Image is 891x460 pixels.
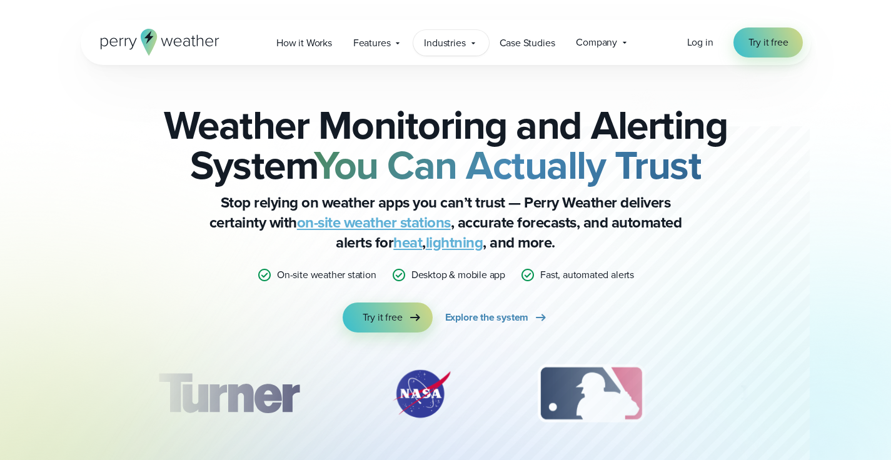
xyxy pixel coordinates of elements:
[378,362,465,425] div: 2 of 12
[343,302,433,332] a: Try it free
[489,30,566,56] a: Case Studies
[139,362,317,425] div: 1 of 12
[445,302,549,332] a: Explore the system
[363,310,403,325] span: Try it free
[426,231,483,254] a: lightning
[525,362,657,425] div: 3 of 12
[424,36,465,51] span: Industries
[687,35,713,49] span: Log in
[353,36,391,51] span: Features
[540,267,634,282] p: Fast, automated alerts
[717,362,817,425] div: 4 of 12
[748,35,788,50] span: Try it free
[576,35,617,50] span: Company
[500,36,555,51] span: Case Studies
[393,231,422,254] a: heat
[276,36,332,51] span: How it Works
[314,136,701,194] strong: You Can Actually Trust
[411,267,505,282] p: Desktop & mobile app
[297,211,451,234] a: on-site weather stations
[266,30,343,56] a: How it Works
[687,35,713,50] a: Log in
[525,362,657,425] img: MLB.svg
[196,192,696,252] p: Stop relying on weather apps you can’t trust — Perry Weather delivers certainty with , accurate f...
[378,362,465,425] img: NASA.svg
[717,362,817,425] img: PGA.svg
[277,267,376,282] p: On-site weather station
[139,362,317,425] img: Turner-Construction_1.svg
[143,362,748,431] div: slideshow
[733,27,803,57] a: Try it free
[143,105,748,185] h2: Weather Monitoring and Alerting System
[445,310,529,325] span: Explore the system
